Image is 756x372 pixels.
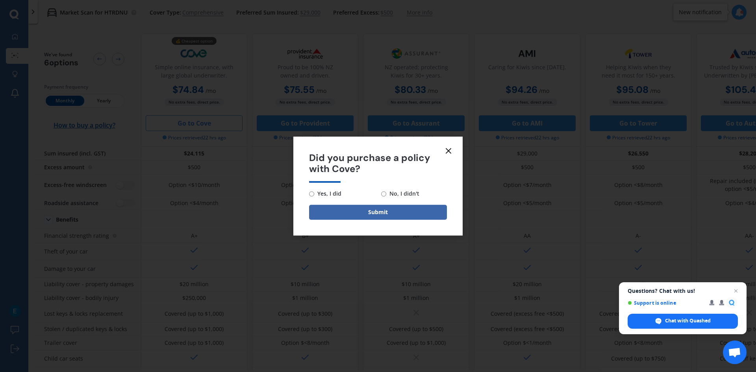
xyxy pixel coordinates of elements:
input: Yes, I did [309,191,314,196]
span: Did you purchase a policy with Cove? [309,152,447,175]
div: Chat with Quashed [628,314,738,329]
span: No, I didn't [386,189,419,198]
span: Questions? Chat with us! [628,288,738,294]
span: Close chat [731,286,741,296]
input: No, I didn't [381,191,386,196]
button: Submit [309,205,447,220]
span: Yes, I did [314,189,341,198]
span: Chat with Quashed [665,317,711,324]
span: Support is online [628,300,704,306]
div: Open chat [723,341,747,364]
